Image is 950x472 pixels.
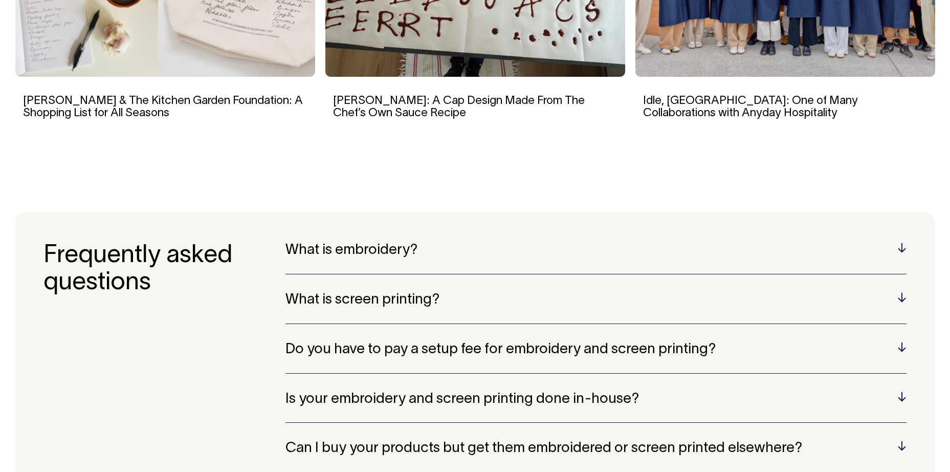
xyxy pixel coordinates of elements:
[643,96,858,118] a: Idle, [GEOGRAPHIC_DATA]: One of Many Collaborations with Anyday Hospitality
[23,96,303,118] a: [PERSON_NAME] & The Kitchen Garden Foundation: A Shopping List for All Seasons
[285,441,907,457] h5: Can I buy your products but get them embroidered or screen printed elsewhere?
[285,243,907,259] h5: What is embroidery?
[285,392,907,407] h5: Is your embroidery and screen printing done in-house?
[285,342,907,358] h5: Do you have to pay a setup fee for embroidery and screen printing?
[285,292,907,308] h5: What is screen printing?
[333,96,585,118] a: [PERSON_NAME]: A Cap Design Made From The Chef’s Own Sauce Recipe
